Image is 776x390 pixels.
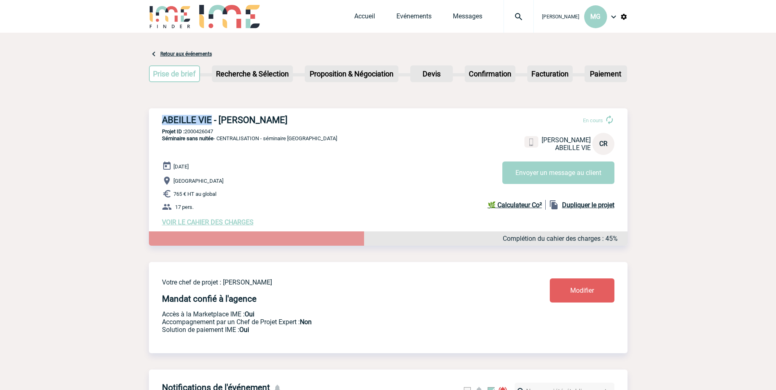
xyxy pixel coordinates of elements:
[162,326,502,334] p: Conformité aux process achat client, Prise en charge de la facturation, Mutualisation de plusieur...
[162,135,214,141] span: Séminaire sans nuitée
[173,191,216,197] span: 765 € HT au global
[488,201,542,209] b: 🌿 Calculateur Co²
[173,178,223,184] span: [GEOGRAPHIC_DATA]
[570,287,594,294] span: Modifier
[300,318,312,326] b: Non
[149,128,628,134] p: 2000426047
[162,115,407,125] h3: ABEILLE VIE - [PERSON_NAME]
[585,66,626,81] p: Paiement
[175,204,193,210] span: 17 pers.
[239,326,249,334] b: Oui
[160,51,212,57] a: Retour aux événements
[583,117,603,123] span: En cours
[306,66,398,81] p: Proposition & Négociation
[162,128,184,134] b: Projet ID :
[453,12,482,24] a: Messages
[502,161,614,184] button: Envoyer un message au client
[555,144,591,152] span: ABEILLE VIE
[150,66,200,81] p: Prise de brief
[162,278,502,286] p: Votre chef de projet : [PERSON_NAME]
[354,12,375,24] a: Accueil
[590,13,601,20] span: MG
[528,139,535,146] img: portable.png
[149,5,191,28] img: IME-Finder
[162,135,337,141] span: - CENTRALISATION - séminaire [GEOGRAPHIC_DATA]
[542,136,591,144] span: [PERSON_NAME]
[542,14,579,20] span: [PERSON_NAME]
[488,200,546,210] a: 🌿 Calculateur Co²
[162,294,256,304] h4: Mandat confié à l'agence
[173,164,189,170] span: [DATE]
[549,200,559,210] img: file_copy-black-24dp.png
[162,318,502,326] p: Prestation payante
[599,140,607,148] span: CR
[245,310,254,318] b: Oui
[162,310,502,318] p: Accès à la Marketplace IME :
[396,12,432,24] a: Evénements
[528,66,572,81] p: Facturation
[411,66,452,81] p: Devis
[162,218,254,226] a: VOIR LE CAHIER DES CHARGES
[562,201,614,209] b: Dupliquer le projet
[466,66,515,81] p: Confirmation
[213,66,292,81] p: Recherche & Sélection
